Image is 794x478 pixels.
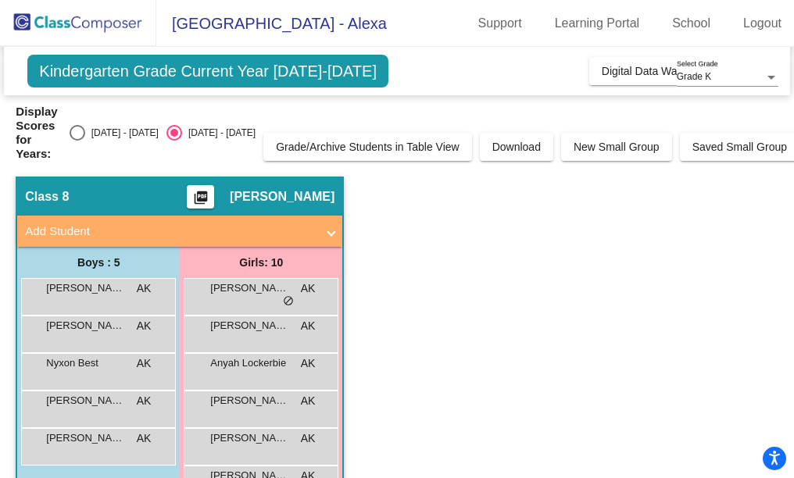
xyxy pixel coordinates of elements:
span: [PERSON_NAME] [210,280,288,296]
button: Grade/Archive Students in Table View [263,133,472,161]
a: Support [466,11,535,36]
span: AK [137,393,152,409]
a: School [660,11,723,36]
span: AK [301,393,316,409]
span: [PERSON_NAME] [46,393,124,408]
span: AK [137,430,152,447]
span: Anyah Lockerbie [210,355,288,371]
span: AK [137,280,152,297]
span: Display Scores for Years: [16,105,57,161]
div: [DATE] - [DATE] [182,126,256,140]
mat-panel-title: Add Student [25,223,316,241]
div: Boys : 5 [17,247,180,278]
span: AK [301,430,316,447]
span: New Small Group [574,141,660,153]
span: do_not_disturb_alt [283,295,294,308]
span: [PERSON_NAME] [46,318,124,334]
span: Kindergarten Grade Current Year [DATE]-[DATE] [27,55,388,87]
a: Logout [731,11,794,36]
a: Learning Portal [542,11,653,36]
span: [PERSON_NAME] [230,189,334,205]
span: AK [301,355,316,372]
span: [PERSON_NAME] [210,318,288,334]
button: Download [480,133,553,161]
span: Nyxon Best [46,355,124,371]
span: [PERSON_NAME] [46,280,124,296]
div: Girls: 10 [180,247,342,278]
mat-expansion-panel-header: Add Student [17,216,342,247]
span: Digital Data Wall [602,65,682,77]
span: [GEOGRAPHIC_DATA] - Alexa [156,11,387,36]
mat-radio-group: Select an option [70,125,256,141]
span: Grade/Archive Students in Table View [276,141,460,153]
span: [PERSON_NAME] [210,393,288,408]
span: Saved Small Group [692,141,787,153]
span: Grade K [677,71,712,82]
span: AK [301,318,316,334]
span: AK [137,318,152,334]
button: Digital Data Wall [589,57,695,85]
button: New Small Group [561,133,672,161]
span: [PERSON_NAME] [210,430,288,446]
span: AK [301,280,316,297]
span: Class 8 [25,189,69,205]
button: Print Students Details [187,185,214,209]
div: [DATE] - [DATE] [85,126,159,140]
span: [PERSON_NAME] [46,430,124,446]
span: Download [492,141,541,153]
mat-icon: picture_as_pdf [191,190,210,212]
span: AK [137,355,152,372]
